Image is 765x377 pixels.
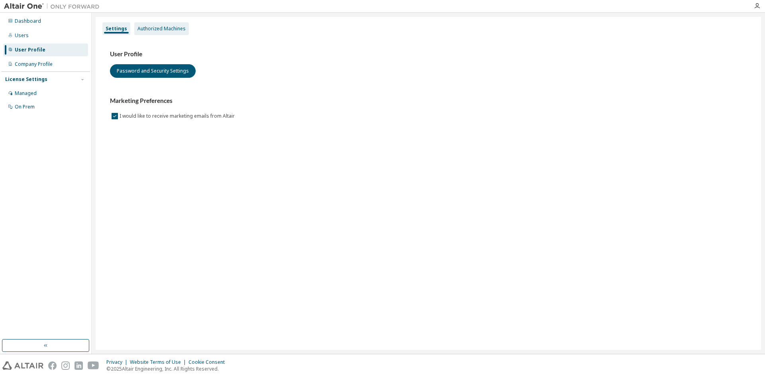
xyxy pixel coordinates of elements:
label: I would like to receive marketing emails from Altair [120,111,236,121]
div: On Prem [15,104,35,110]
img: youtube.svg [88,361,99,370]
div: Managed [15,90,37,97]
img: linkedin.svg [75,361,83,370]
button: Password and Security Settings [110,64,196,78]
h3: User Profile [110,50,747,58]
img: instagram.svg [61,361,70,370]
div: License Settings [5,76,47,83]
div: User Profile [15,47,45,53]
div: Cookie Consent [188,359,229,365]
div: Settings [106,26,127,32]
div: Privacy [106,359,130,365]
div: Users [15,32,29,39]
div: Authorized Machines [137,26,186,32]
div: Dashboard [15,18,41,24]
div: Company Profile [15,61,53,67]
p: © 2025 Altair Engineering, Inc. All Rights Reserved. [106,365,229,372]
img: facebook.svg [48,361,57,370]
img: Altair One [4,2,104,10]
img: altair_logo.svg [2,361,43,370]
h3: Marketing Preferences [110,97,747,105]
div: Website Terms of Use [130,359,188,365]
